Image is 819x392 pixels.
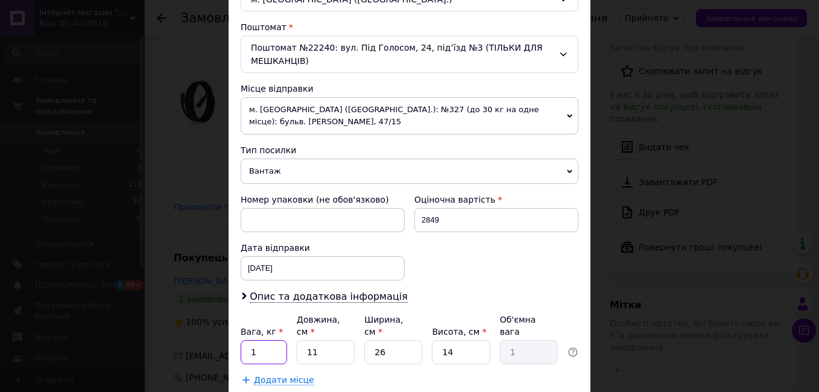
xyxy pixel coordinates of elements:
[254,375,314,385] span: Додати місце
[241,327,283,337] label: Вага, кг
[250,291,408,303] span: Опис та додаткова інформація
[500,314,558,338] div: Об'ємна вага
[241,36,578,73] div: Поштомат №22240: вул. Під Голосом, 24, під’їзд №3 (ТІЛЬКИ ДЛЯ МЕШКАНЦІВ)
[241,194,405,206] div: Номер упаковки (не обов'язково)
[241,97,578,134] span: м. [GEOGRAPHIC_DATA] ([GEOGRAPHIC_DATA].): №327 (до 30 кг на одне місце): бульв. [PERSON_NAME], 4...
[241,242,405,254] div: Дата відправки
[241,21,578,33] div: Поштомат
[241,145,296,155] span: Тип посилки
[364,315,403,337] label: Ширина, см
[241,84,314,93] span: Місце відправки
[297,315,340,337] label: Довжина, см
[414,194,578,206] div: Оціночна вартість
[432,327,486,337] label: Висота, см
[241,159,578,184] span: Вантаж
